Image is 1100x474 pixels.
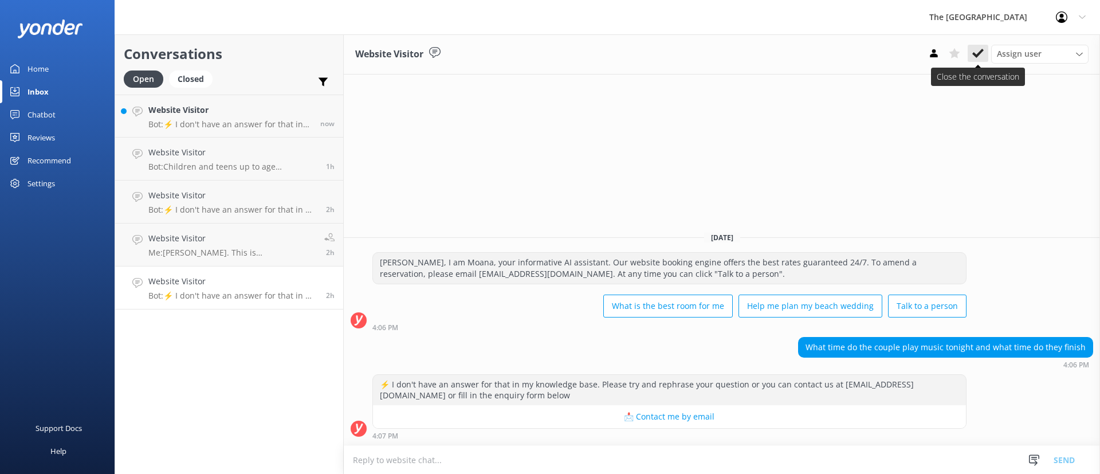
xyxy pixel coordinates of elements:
h3: Website Visitor [355,47,423,62]
a: Website VisitorBot:Children and teens up to age [DEMOGRAPHIC_DATA] stay free when sharing with pa... [115,138,343,181]
strong: 4:06 PM [372,324,398,331]
p: Bot: ⚡ I don't have an answer for that in my knowledge base. Please try and rephrase your questio... [148,205,317,215]
button: What is the best room for me [603,295,733,318]
div: What time do the couple play music tonight and what time do they finish [799,338,1093,357]
button: 📩 Contact me by email [373,405,966,428]
span: Sep 12 2025 06:50pm (UTC -10:00) Pacific/Honolulu [320,119,335,128]
a: Closed [169,72,218,85]
div: ⚡ I don't have an answer for that in my knowledge base. Please try and rephrase your question or ... [373,375,966,405]
p: Bot: ⚡ I don't have an answer for that in my knowledge base. Please try and rephrase your questio... [148,291,317,301]
h2: Conversations [124,43,335,65]
a: Website VisitorBot:⚡ I don't have an answer for that in my knowledge base. Please try and rephras... [115,95,343,138]
a: Website VisitorBot:⚡ I don't have an answer for that in my knowledge base. Please try and rephras... [115,181,343,224]
div: [PERSON_NAME], I am Moana, your informative AI assistant. Our website booking engine offers the b... [373,253,966,283]
div: Home [27,57,49,80]
span: Sep 12 2025 05:02pm (UTC -10:00) Pacific/Honolulu [326,162,335,171]
div: Closed [169,70,213,88]
div: Sep 12 2025 04:06pm (UTC -10:00) Pacific/Honolulu [798,361,1093,369]
span: Sep 12 2025 04:19pm (UTC -10:00) Pacific/Honolulu [326,205,335,214]
strong: 4:07 PM [372,433,398,440]
p: Bot: ⚡ I don't have an answer for that in my knowledge base. Please try and rephrase your questio... [148,119,312,130]
div: Assign User [991,45,1089,63]
h4: Website Visitor [148,146,317,159]
h4: Website Visitor [148,189,317,202]
div: Chatbot [27,103,56,126]
h4: Website Visitor [148,104,312,116]
button: Help me plan my beach wedding [738,295,882,318]
div: Help [50,440,66,463]
span: [DATE] [704,233,740,242]
a: Website VisitorBot:⚡ I don't have an answer for that in my knowledge base. Please try and rephras... [115,267,343,310]
p: Me: [PERSON_NAME]. This is [PERSON_NAME] from The Reservations Team. How can I help you? [148,248,316,258]
div: Settings [27,172,55,195]
span: Sep 12 2025 04:06pm (UTC -10:00) Pacific/Honolulu [326,291,335,300]
span: Sep 12 2025 04:15pm (UTC -10:00) Pacific/Honolulu [326,248,335,257]
div: Open [124,70,163,88]
h4: Website Visitor [148,232,316,245]
img: yonder-white-logo.png [17,19,83,38]
div: Support Docs [36,417,82,440]
div: Sep 12 2025 04:07pm (UTC -10:00) Pacific/Honolulu [372,432,967,440]
a: Open [124,72,169,85]
a: Website VisitorMe:[PERSON_NAME]. This is [PERSON_NAME] from The Reservations Team. How can I help... [115,224,343,267]
div: Recommend [27,149,71,172]
p: Bot: Children and teens up to age [DEMOGRAPHIC_DATA] stay free when sharing with parents at The [... [148,162,317,172]
span: Assign user [997,48,1042,60]
button: Talk to a person [888,295,967,318]
div: Sep 12 2025 04:06pm (UTC -10:00) Pacific/Honolulu [372,323,967,331]
div: Reviews [27,126,55,149]
strong: 4:06 PM [1063,362,1089,369]
h4: Website Visitor [148,275,317,288]
div: Inbox [27,80,49,103]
